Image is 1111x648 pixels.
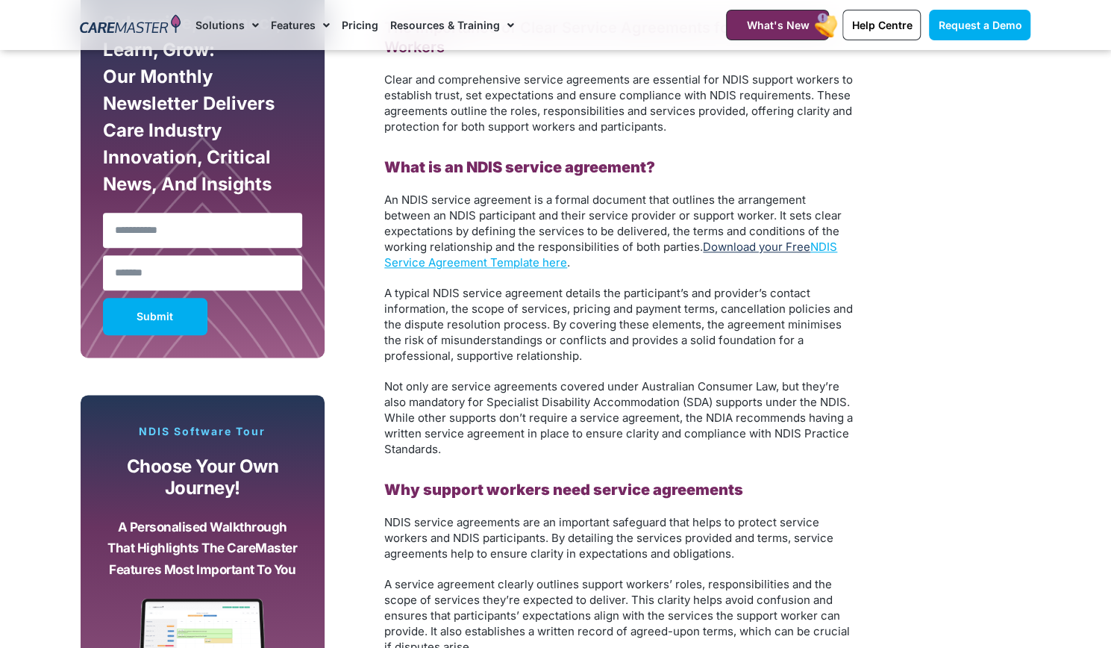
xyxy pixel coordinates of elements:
span: Clear and comprehensive service agreements are essential for NDIS support workers to establish tr... [384,72,853,134]
span: An NDIS service agreement is a formal document that outlines the arrangement between an NDIS part... [384,193,842,254]
span: Not only are service agreements covered under Australian Consumer Law, but they’re also mandatory... [384,379,853,456]
a: Download your Free [703,240,810,254]
span: Request a Demo [938,19,1021,31]
img: CareMaster Logo [80,14,181,37]
p: Choose your own journey! [107,456,299,499]
span: A typical NDIS service agreement details the participant’s and provider’s contact information, th... [384,286,853,363]
a: Help Centre [842,10,921,40]
span: NDIS service agreements are an important safeguard that helps to protect service workers and NDIS... [384,515,833,561]
p: . [384,192,854,270]
a: What's New [726,10,829,40]
span: Help Centre [851,19,912,31]
b: Why support workers need service agreements [384,481,743,499]
span: What's New [746,19,809,31]
p: NDIS Software Tour [96,425,310,438]
a: Request a Demo [929,10,1030,40]
span: Submit [137,313,173,320]
b: What is an NDIS service agreement? [384,158,655,176]
p: A personalised walkthrough that highlights the CareMaster features most important to you [107,517,299,581]
a: NDIS Service Agreement Template here [384,240,837,270]
button: Submit [103,298,207,335]
div: Subscribe, Connect, Learn, Grow: Our Monthly Newsletter Delivers Care Industry Innovation, Critic... [99,10,307,205]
